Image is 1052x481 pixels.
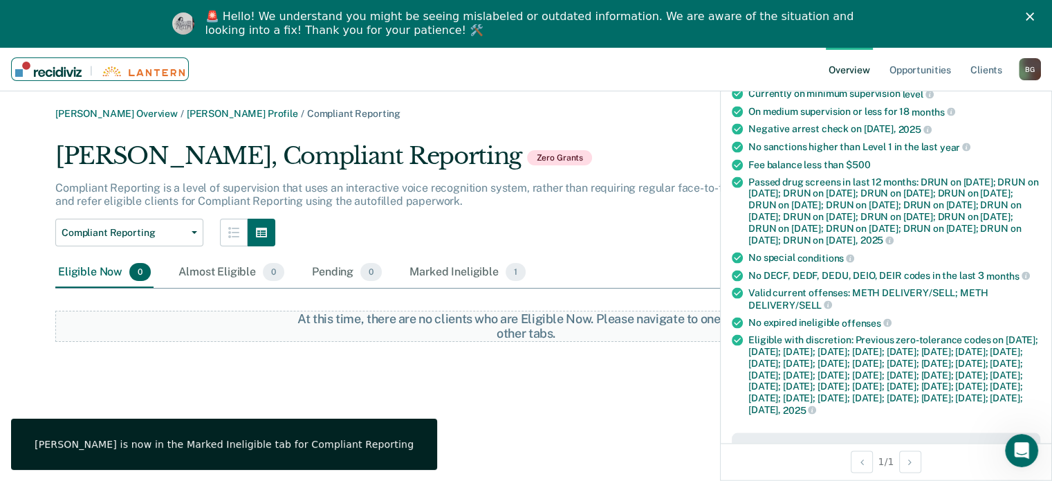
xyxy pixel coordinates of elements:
[902,88,933,99] span: level
[360,263,382,281] span: 0
[748,158,1040,170] div: Fee balance less than
[826,47,873,91] a: Overview
[263,263,284,281] span: 0
[298,108,307,119] span: /
[1019,58,1041,80] div: B G
[307,108,400,119] span: Compliant Reporting
[748,105,1040,118] div: On medium supervision or less for 18
[62,227,186,239] span: Compliant Reporting
[748,316,1040,329] div: No expired ineligible
[55,142,845,181] div: [PERSON_NAME], Compliant Reporting
[407,257,528,288] div: Marked Ineligible
[748,140,1040,153] div: No sanctions higher than Level 1 in the last
[101,66,185,77] img: Lantern
[309,257,385,288] div: Pending
[35,438,414,451] div: [PERSON_NAME] is now in the Marked Ineligible tab for Compliant Reporting
[205,10,858,37] div: 🚨 Hello! We understand you might be seeing mislabeled or outdated information. We are aware of th...
[187,108,298,119] a: [PERSON_NAME] Profile
[176,257,287,288] div: Almost Eligible
[748,88,1040,100] div: Currently on minimum supervision
[178,108,187,119] span: /
[846,158,870,170] span: $500
[842,317,892,328] span: offenses
[1026,12,1040,21] div: Close
[986,270,1030,281] span: months
[797,252,853,263] span: conditions
[912,106,955,117] span: months
[748,176,1040,246] div: Passed drug screens in last 12 months: DRUN on [DATE]; DRUN on [DATE]; DRUN on [DATE]; DRUN on [D...
[506,263,526,281] span: 1
[748,252,1040,264] div: No special
[172,12,194,35] img: Profile image for Kim
[1019,58,1041,80] button: Profile dropdown button
[748,334,1040,416] div: Eligible with discretion: Previous zero-tolerance codes on [DATE]; [DATE]; [DATE]; [DATE]; [DATE]...
[860,235,894,246] span: 2025
[527,150,592,165] span: Zero Grants
[55,181,829,208] p: Compliant Reporting is a level of supervision that uses an interactive voice recognition system, ...
[129,263,151,281] span: 0
[783,404,816,415] span: 2025
[748,299,832,310] span: DELIVERY/SELL
[55,108,178,119] a: [PERSON_NAME] Overview
[721,443,1051,480] div: 1 / 1
[1005,434,1038,467] iframe: Intercom live chat
[748,269,1040,282] div: No DECF, DEDF, DEDU, DEIO, DEIR codes in the last 3
[887,47,954,91] a: Opportunities
[748,287,1040,311] div: Valid current offenses: METH DELIVERY/SELL; METH
[899,451,921,473] button: Next Opportunity
[898,124,931,135] span: 2025
[15,62,82,77] img: Recidiviz
[55,257,154,288] div: Eligible Now
[82,65,101,77] span: |
[851,451,873,473] button: Previous Opportunity
[291,311,762,341] div: At this time, there are no clients who are Eligible Now. Please navigate to one of the other tabs.
[940,141,970,152] span: year
[748,123,1040,136] div: Negative arrest check on [DATE],
[968,47,1005,91] a: Clients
